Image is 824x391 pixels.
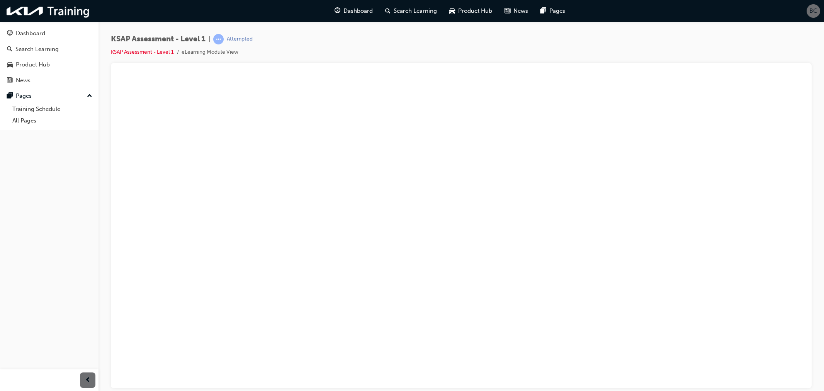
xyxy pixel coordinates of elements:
span: car-icon [7,61,13,68]
span: learningRecordVerb_ATTEMPT-icon [213,34,224,44]
button: BC [807,4,820,18]
span: Search Learning [394,7,437,15]
span: News [513,7,528,15]
a: news-iconNews [498,3,534,19]
a: pages-iconPages [534,3,571,19]
span: car-icon [449,6,455,16]
span: news-icon [505,6,510,16]
a: guage-iconDashboard [328,3,379,19]
span: search-icon [7,46,12,53]
a: All Pages [9,115,95,127]
a: Product Hub [3,58,95,72]
div: Pages [16,92,32,100]
span: BC [809,7,817,15]
div: News [16,76,31,85]
span: guage-icon [7,30,13,37]
span: Pages [549,7,565,15]
span: KSAP Assessment - Level 1 [111,35,206,44]
a: Search Learning [3,42,95,56]
span: pages-icon [7,93,13,100]
img: kia-training [4,3,93,19]
span: guage-icon [335,6,340,16]
span: | [209,35,210,44]
span: pages-icon [540,6,546,16]
a: Training Schedule [9,103,95,115]
button: Pages [3,89,95,103]
div: Attempted [227,36,253,43]
div: Dashboard [16,29,45,38]
div: Product Hub [16,60,50,69]
button: DashboardSearch LearningProduct HubNews [3,25,95,89]
span: Dashboard [343,7,373,15]
a: Dashboard [3,26,95,41]
div: Search Learning [15,45,59,54]
span: search-icon [385,6,391,16]
a: car-iconProduct Hub [443,3,498,19]
span: up-icon [87,91,92,101]
a: KSAP Assessment - Level 1 [111,49,174,55]
span: news-icon [7,77,13,84]
a: News [3,73,95,88]
a: search-iconSearch Learning [379,3,443,19]
span: prev-icon [85,376,91,385]
li: eLearning Module View [182,48,238,57]
span: Product Hub [458,7,492,15]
